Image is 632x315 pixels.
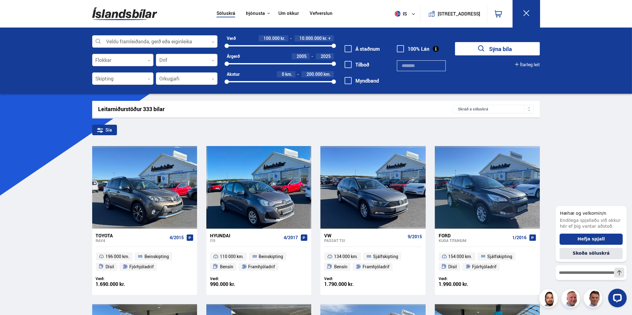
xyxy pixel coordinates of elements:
span: kr. [323,36,327,41]
span: 9/2015 [408,234,422,239]
div: i10 [210,238,281,243]
span: 134 000 km. [334,253,358,260]
span: 110 000 km. [220,253,244,260]
label: 100% Lán [397,46,429,52]
div: Passat TSI [324,238,405,243]
a: Hyundai i10 4/2017 110 000 km. Beinskipting Bensín Framhjóladrif Verð: 990.000 kr. [206,229,311,295]
span: 0 [282,71,284,77]
div: Sía [92,125,117,135]
span: 4/2017 [284,235,298,240]
div: RAV4 [96,238,167,243]
a: Um okkur [278,11,299,17]
a: VW Passat TSI 9/2015 134 000 km. Sjálfskipting Bensín Framhjóladrif Verð: 1.790.000 kr. [320,229,425,295]
iframe: LiveChat chat widget [551,195,629,312]
span: 100.000 [264,35,280,41]
span: Beinskipting [259,253,283,260]
a: [STREET_ADDRESS] [423,5,484,23]
span: kr. [281,36,285,41]
span: Dísil [105,263,114,270]
div: VW [324,233,405,238]
span: Framhjóladrif [248,263,275,270]
div: Verð: [324,276,373,281]
a: Vefverslun [310,11,333,17]
label: Myndband [345,78,379,84]
span: 196 000 km. [105,253,129,260]
span: + [328,36,331,41]
div: Leitarniðurstöður 333 bílar [98,106,453,112]
span: km. [324,72,331,77]
div: 1.690.000 kr. [96,282,145,287]
img: nhp88E3Fdnt1Opn2.png [540,290,559,309]
span: 1/2016 [512,235,527,240]
span: is [392,11,408,17]
img: G0Ugv5HjCgRt.svg [92,4,157,24]
span: 200.000 [307,71,323,77]
span: Sjálfskipting [487,253,512,260]
span: Dísil [449,263,457,270]
div: Kuga TITANIUM [439,238,510,243]
span: Framhjóladrif [363,263,389,270]
label: Á staðnum [345,46,380,52]
span: Beinskipting [144,253,169,260]
span: km. [285,72,292,77]
span: 154 000 km. [449,253,472,260]
div: Akstur [227,72,240,77]
button: is [392,5,420,23]
div: Verð: [96,276,145,281]
button: Þjónusta [246,11,265,16]
a: Söluskrá [217,11,235,17]
a: Ford Kuga TITANIUM 1/2016 154 000 km. Sjálfskipting Dísil Fjórhjóladrif Verð: 1.990.000 kr. [435,229,540,295]
div: Skráð á söluskrá [453,105,534,113]
span: Fjórhjóladrif [472,263,497,270]
span: 2025 [321,53,331,59]
span: Bensín [220,263,233,270]
div: Verð: [210,276,259,281]
button: Sýna bíla [455,42,540,55]
div: Árgerð [227,54,240,59]
div: Toyota [96,233,167,238]
span: Fjórhjóladrif [129,263,154,270]
div: Ford [439,233,510,238]
div: Hyundai [210,233,281,238]
div: 1.990.000 kr. [439,282,488,287]
div: 990.000 kr. [210,282,259,287]
div: Verð: [439,276,488,281]
a: Toyota RAV4 4/2015 196 000 km. Beinskipting Dísil Fjórhjóladrif Verð: 1.690.000 kr. [92,229,197,295]
div: 1.790.000 kr. [324,282,373,287]
span: 4/2015 [170,235,184,240]
button: [STREET_ADDRESS] [440,11,478,16]
label: Tilboð [345,62,369,67]
span: 10.000.000 [299,35,322,41]
span: Bensín [334,263,347,270]
span: Sjálfskipting [373,253,398,260]
button: Ítarleg leit [515,62,540,67]
span: 2005 [297,53,307,59]
div: Verð [227,36,236,41]
img: svg+xml;base64,PHN2ZyB4bWxucz0iaHR0cDovL3d3dy53My5vcmcvMjAwMC9zdmciIHdpZHRoPSI1MTIiIGhlaWdodD0iNT... [395,11,401,17]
